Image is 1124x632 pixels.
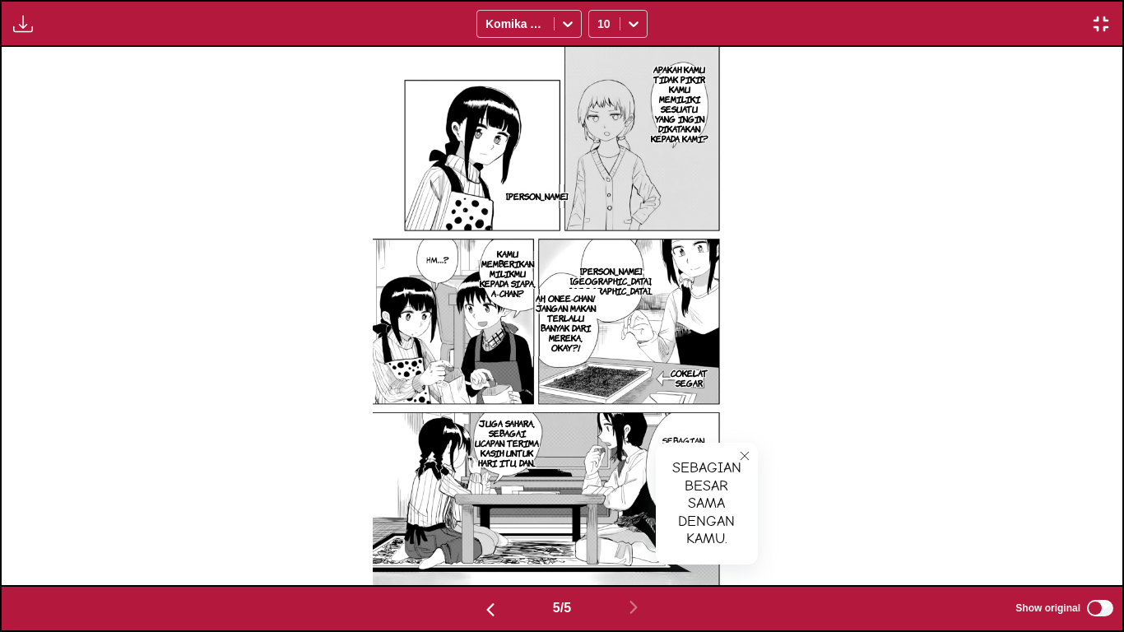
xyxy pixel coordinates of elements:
button: close-tooltip [732,443,758,469]
p: Cokelat Segar [667,365,711,391]
p: AH, ONEE-CHAN! JANGAN MAKAN TERLALU BANYAK DARI MEREKA, OKAY?! [532,290,600,355]
img: Next page [624,597,643,617]
span: 5 / 5 [553,601,571,616]
p: KAMU MEMBERIKAN MILIKMU KEPADA SIAPA, A-CHAN? [476,245,539,301]
img: Previous page [481,600,500,620]
p: APAKAH KAMU TIDAK PIKIR KAMU MEMILIKI SESUATU YANG INGIN DIKATAKAN KEPADA KAMI? [647,61,711,146]
p: [PERSON_NAME] [503,188,571,204]
div: SEBAGIAN BESAR SAMA DENGAN KAMU. [656,443,758,565]
img: Download translated images [13,14,33,34]
p: SEBAGIAN BESAR SAMA DENGAN KAMU. [659,432,708,488]
p: dan nenek serta ibu. [653,485,715,511]
span: Show original [1015,602,1080,614]
p: [PERSON_NAME][GEOGRAPHIC_DATA], [GEOGRAPHIC_DATA]... [566,263,656,299]
p: JUGA SAHARA, SEBAGAI UCAPAN TERIMA KASIH UNTUK HARI ITU, DAN... [470,415,544,471]
img: Manga Panel [373,47,751,584]
input: Show original [1087,600,1113,616]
